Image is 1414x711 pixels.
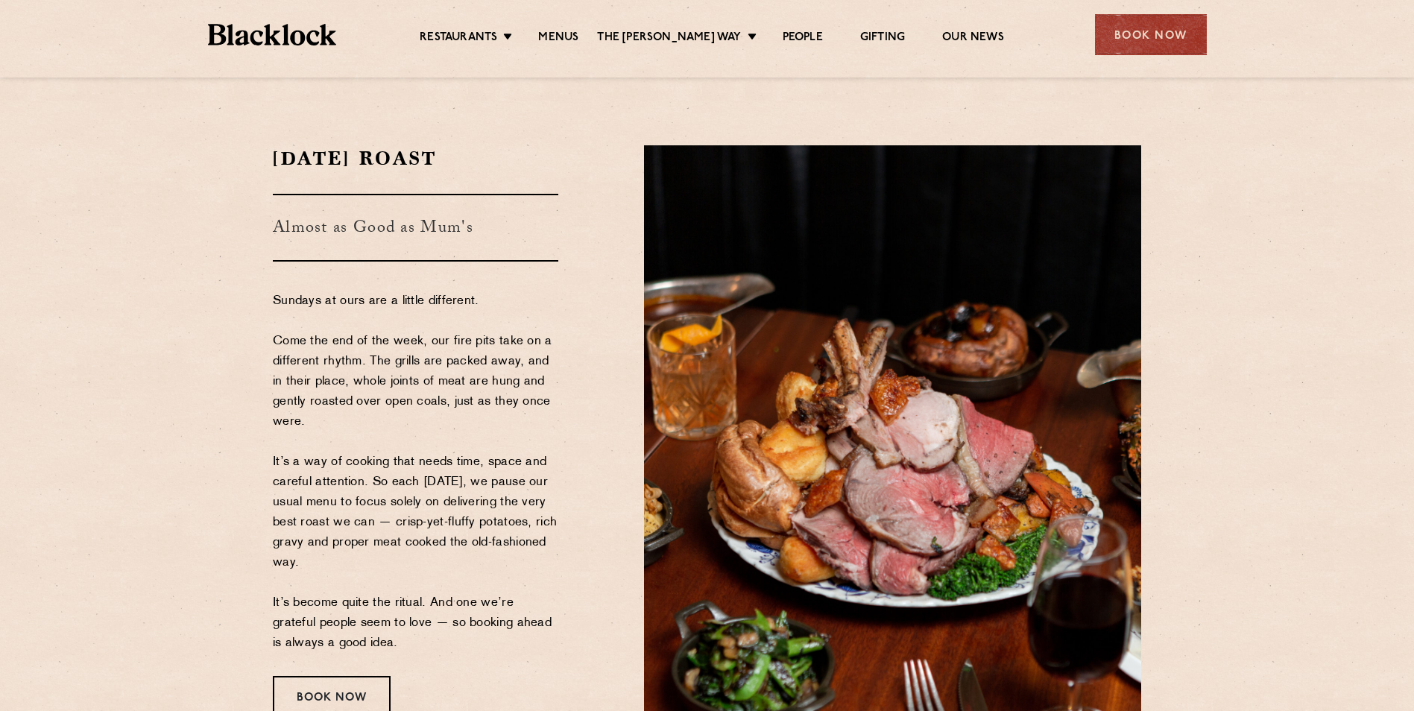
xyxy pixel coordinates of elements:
a: Gifting [860,31,905,47]
img: BL_Textured_Logo-footer-cropped.svg [208,24,337,45]
div: Book Now [1095,14,1207,55]
a: Our News [942,31,1004,47]
h3: Almost as Good as Mum's [273,194,558,262]
a: People [783,31,823,47]
p: Sundays at ours are a little different. Come the end of the week, our fire pits take on a differe... [273,291,558,654]
h2: [DATE] Roast [273,145,558,171]
a: Restaurants [420,31,497,47]
a: Menus [538,31,578,47]
a: The [PERSON_NAME] Way [597,31,741,47]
